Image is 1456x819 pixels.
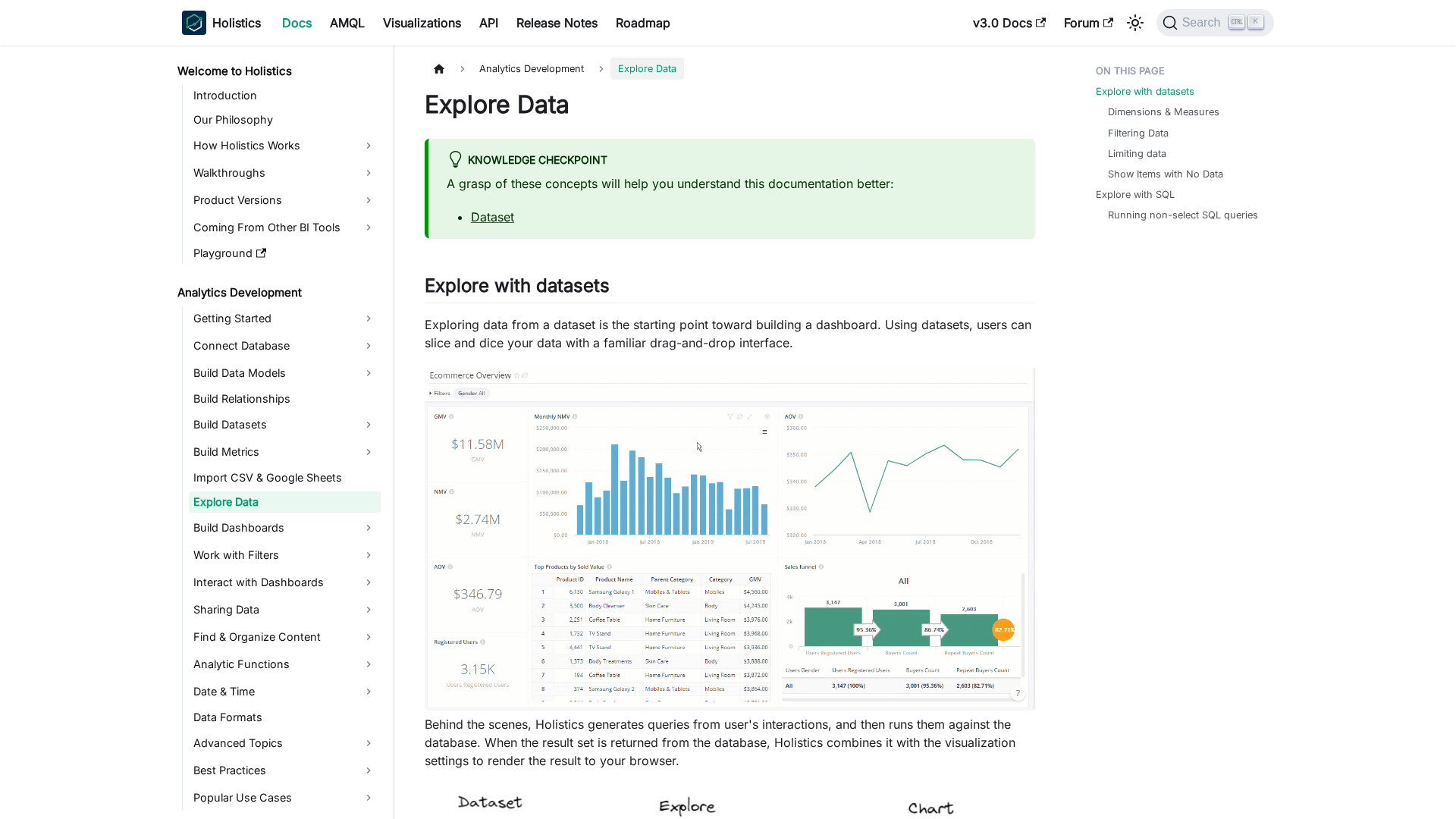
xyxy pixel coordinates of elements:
a: Roadmap [607,11,679,35]
p: Behind the scenes, Holistics generates queries from user's interactions, and then runs them again... [425,715,1035,770]
h1: Explore Data [425,89,1035,120]
a: Explore with datasets [1096,84,1194,99]
a: Interact with Dashboards [189,570,381,595]
a: Forum [1055,11,1122,35]
a: Import CSV & Google Sheets [189,467,381,488]
a: Popular Use Cases [189,786,381,810]
a: API [470,11,507,35]
a: Playground [189,243,381,264]
button: Search (Ctrl+K) [1156,9,1274,36]
a: Data Formats [189,707,381,728]
a: Coming From Other BI Tools [189,215,381,240]
span: Analytics Development [472,58,591,80]
a: Limiting data [1108,146,1166,161]
a: Dimensions & Measures [1108,105,1219,119]
a: Getting Started [189,306,381,331]
a: Build Data Models [189,361,381,385]
a: Release Notes [507,11,607,35]
span: Search [1178,16,1230,30]
div: Knowledge Checkpoint [447,151,1017,171]
p: Exploring data from a dataset is the starting point toward building a dashboard. Using datasets, ... [425,315,1035,352]
a: Dataset [471,209,514,224]
img: Holistics [182,11,206,35]
a: Build Metrics [189,440,381,464]
p: A grasp of these concepts will help you understand this documentation better: [447,174,1017,193]
a: AMQL [321,11,374,35]
a: Visualizations [374,11,470,35]
a: Explore with SQL [1096,187,1175,202]
a: Home page [425,58,453,80]
nav: Docs sidebar [167,45,394,819]
a: Show Items with No Data [1108,167,1223,181]
a: Advanced Topics [189,731,381,755]
kbd: K [1248,15,1263,29]
nav: Breadcrumbs [425,58,1035,80]
a: Welcome to Holistics [173,61,381,82]
button: Switch between dark and light mode (currently light mode) [1123,11,1147,35]
a: Build Dashboards [189,516,381,540]
a: Best Practices [189,758,381,783]
a: HolisticsHolistics [182,11,261,35]
h2: Explore with datasets [425,275,1035,303]
b: Holistics [212,14,261,32]
a: How Holistics Works [189,133,381,158]
a: Build Datasets [189,413,381,437]
a: Build Relationships [189,388,381,409]
a: Work with Filters [189,543,381,567]
a: Analytic Functions [189,652,381,676]
a: Docs [273,11,321,35]
a: Our Philosophy [189,109,381,130]
a: Sharing Data [189,598,381,622]
a: Walkthroughs [189,161,381,185]
a: Analytics Development [173,282,381,303]
a: Find & Organize Content [189,625,381,649]
a: Date & Time [189,679,381,704]
span: Explore Data [610,58,684,80]
a: Filtering Data [1108,126,1169,140]
a: Running non-select SQL queries [1108,208,1258,222]
a: Connect Database [189,334,381,358]
a: v3.0 Docs [964,11,1055,35]
a: Introduction [189,85,381,106]
a: Explore Data [189,491,381,513]
a: Product Versions [189,188,381,212]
